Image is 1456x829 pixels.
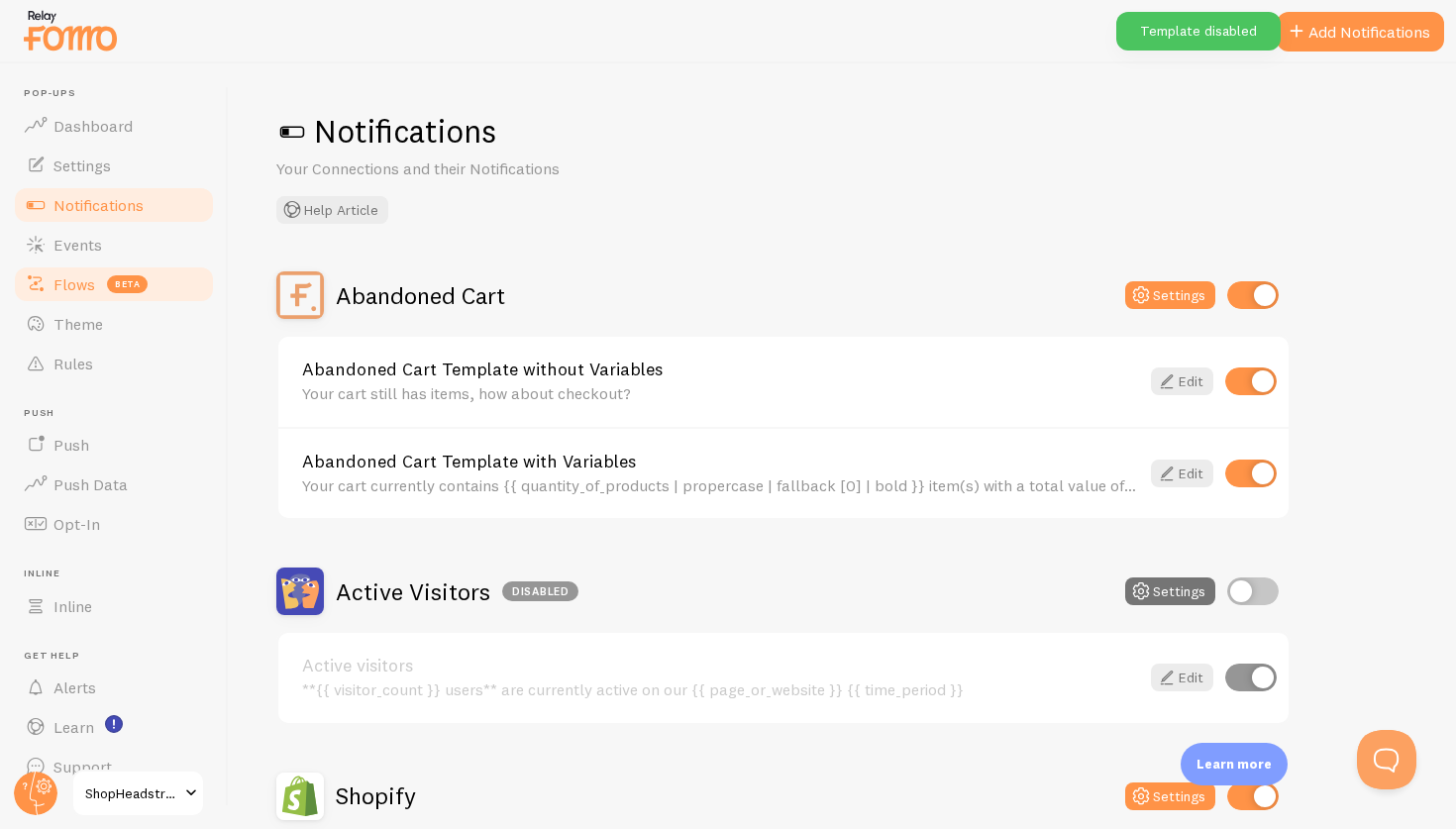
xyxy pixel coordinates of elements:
[12,425,216,465] a: Push
[53,514,100,534] span: Opt-In
[53,195,144,215] span: Notifications
[53,116,133,136] span: Dashboard
[12,106,216,146] a: Dashboard
[12,668,216,707] a: Alerts
[53,596,92,616] span: Inline
[53,314,103,334] span: Theme
[336,280,505,311] h2: Abandoned Cart
[12,747,216,786] a: Support
[12,344,216,383] a: Rules
[12,225,216,264] a: Events
[53,757,112,777] span: Support
[107,275,148,293] span: beta
[276,568,324,615] img: Active Visitors
[1125,782,1215,810] button: Settings
[24,407,216,420] span: Push
[302,680,1139,698] div: **{{ visitor_count }} users** are currently active on our {{ page_or_website }} {{ time_period }}
[21,5,120,55] img: fomo-relay-logo-orange.svg
[1151,460,1213,487] a: Edit
[85,781,179,805] span: ShopHeadstrong
[302,453,1139,470] a: Abandoned Cart Template with Variables
[276,271,324,319] img: Abandoned Cart
[1196,755,1272,774] p: Learn more
[276,111,1408,152] h1: Notifications
[276,773,324,820] img: Shopify
[53,155,111,175] span: Settings
[12,586,216,626] a: Inline
[24,568,216,580] span: Inline
[1116,12,1281,51] div: Template disabled
[276,196,388,224] button: Help Article
[53,677,96,697] span: Alerts
[302,384,1139,402] div: Your cart still has items, how about checkout?
[12,264,216,304] a: Flows beta
[336,576,578,607] h2: Active Visitors
[1125,281,1215,309] button: Settings
[12,304,216,344] a: Theme
[24,650,216,663] span: Get Help
[276,157,752,180] p: Your Connections and their Notifications
[53,717,94,737] span: Learn
[1125,577,1215,605] button: Settings
[105,715,123,733] svg: <p>Watch New Feature Tutorials!</p>
[302,657,1139,674] a: Active visitors
[53,354,93,373] span: Rules
[53,274,95,294] span: Flows
[53,235,102,255] span: Events
[1181,743,1288,785] div: Learn more
[502,581,578,601] div: Disabled
[1357,730,1416,789] iframe: Help Scout Beacon - Open
[12,465,216,504] a: Push Data
[336,780,416,811] h2: Shopify
[12,707,216,747] a: Learn
[53,474,128,494] span: Push Data
[302,476,1139,494] div: Your cart currently contains {{ quantity_of_products | propercase | fallback [0] | bold }} item(s...
[1151,367,1213,395] a: Edit
[53,435,89,455] span: Push
[302,361,1139,378] a: Abandoned Cart Template without Variables
[12,504,216,544] a: Opt-In
[1151,664,1213,691] a: Edit
[24,87,216,100] span: Pop-ups
[12,185,216,225] a: Notifications
[12,146,216,185] a: Settings
[71,770,205,817] a: ShopHeadstrong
